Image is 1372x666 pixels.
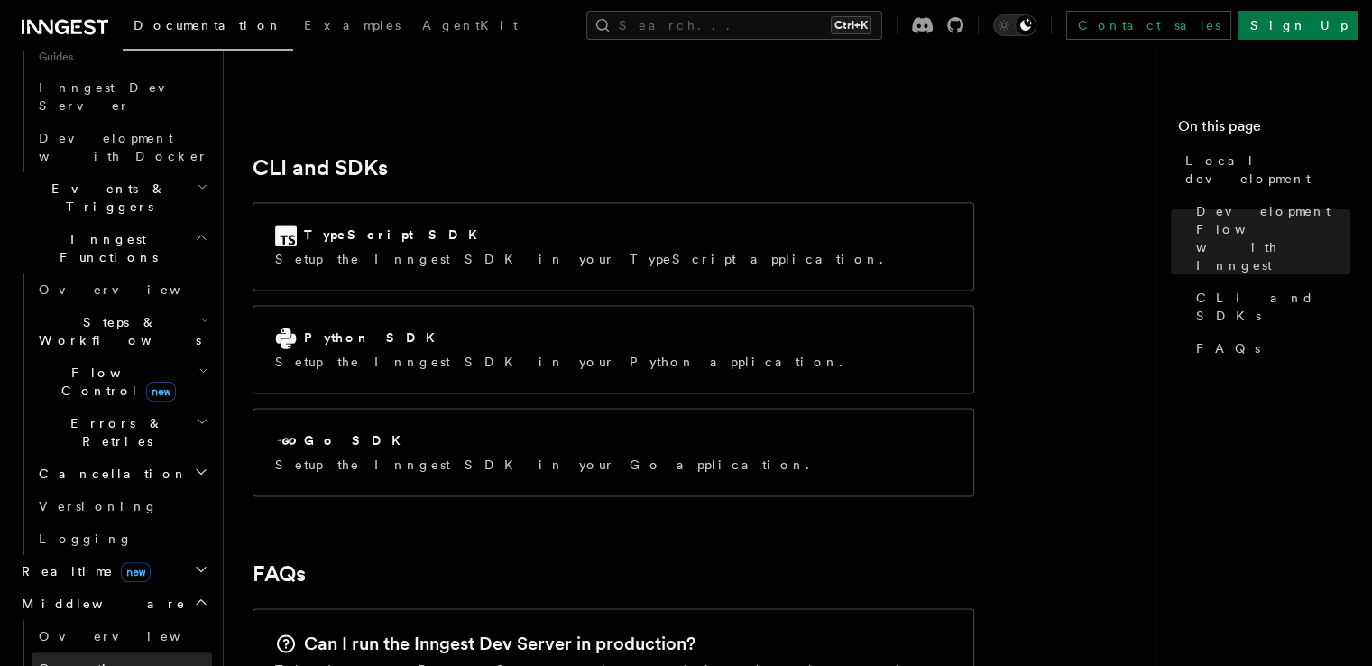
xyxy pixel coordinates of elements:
[253,305,974,393] a: Python SDKSetup the Inngest SDK in your Python application.
[32,620,212,652] a: Overview
[253,408,974,496] a: Go SDKSetup the Inngest SDK in your Go application.
[14,273,212,555] div: Inngest Functions
[1189,282,1350,332] a: CLI and SDKs
[253,561,306,587] a: FAQs
[14,172,212,223] button: Events & Triggers
[1238,11,1358,40] a: Sign Up
[32,306,212,356] button: Steps & Workflows
[32,407,212,458] button: Errors & Retries
[39,499,158,513] span: Versioning
[1178,144,1350,195] a: Local development
[14,180,197,216] span: Events & Triggers
[304,328,446,347] h2: Python SDK
[14,10,212,172] div: Local Development
[134,18,282,32] span: Documentation
[1196,202,1350,274] span: Development Flow with Inngest
[32,458,212,490] button: Cancellation
[1196,289,1350,325] span: CLI and SDKs
[304,431,411,449] h2: Go SDK
[32,523,212,555] a: Logging
[123,5,293,51] a: Documentation
[1185,152,1350,188] span: Local development
[32,71,212,122] a: Inngest Dev Server
[586,11,882,40] button: Search...Ctrl+K
[14,587,212,620] button: Middleware
[39,131,208,163] span: Development with Docker
[121,562,151,582] span: new
[1066,11,1231,40] a: Contact sales
[32,414,196,450] span: Errors & Retries
[1196,339,1260,357] span: FAQs
[1189,195,1350,282] a: Development Flow with Inngest
[422,18,518,32] span: AgentKit
[32,273,212,306] a: Overview
[14,562,151,580] span: Realtime
[32,122,212,172] a: Development with Docker
[32,465,188,483] span: Cancellation
[253,202,974,291] a: TypeScript SDKSetup the Inngest SDK in your TypeScript application.
[253,155,388,180] a: CLI and SDKs
[14,555,212,587] button: Realtimenew
[993,14,1036,36] button: Toggle dark mode
[14,595,186,613] span: Middleware
[293,5,411,49] a: Examples
[831,16,871,34] kbd: Ctrl+K
[39,629,225,643] span: Overview
[14,230,195,266] span: Inngest Functions
[275,250,894,268] p: Setup the Inngest SDK in your TypeScript application.
[39,532,133,546] span: Logging
[39,80,193,113] span: Inngest Dev Server
[39,282,225,297] span: Overview
[304,631,695,656] h2: Can I run the Inngest Dev Server in production?
[32,490,212,523] a: Versioning
[14,223,212,273] button: Inngest Functions
[32,42,212,71] span: Guides
[304,226,488,244] h2: TypeScript SDK
[275,456,820,474] p: Setup the Inngest SDK in your Go application.
[411,5,529,49] a: AgentKit
[32,313,201,349] span: Steps & Workflows
[146,382,176,402] span: new
[275,353,853,371] p: Setup the Inngest SDK in your Python application.
[32,364,198,400] span: Flow Control
[32,356,212,407] button: Flow Controlnew
[1189,332,1350,365] a: FAQs
[304,18,401,32] span: Examples
[1178,116,1350,144] h4: On this page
